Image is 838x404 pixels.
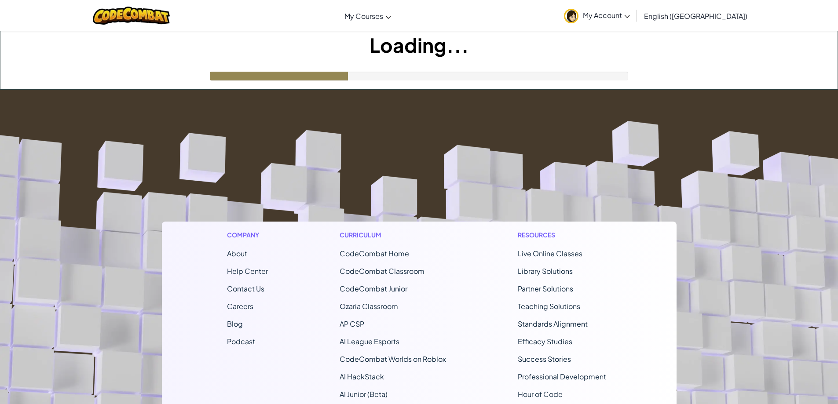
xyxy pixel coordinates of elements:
h1: Resources [518,230,611,240]
a: Professional Development [518,372,606,381]
a: CodeCombat Classroom [340,266,424,276]
a: Podcast [227,337,255,346]
a: Success Stories [518,354,571,364]
span: My Courses [344,11,383,21]
img: avatar [564,9,578,23]
a: My Account [560,2,634,29]
span: English ([GEOGRAPHIC_DATA]) [644,11,747,21]
a: Careers [227,302,253,311]
img: CodeCombat logo [93,7,170,25]
a: Live Online Classes [518,249,582,258]
a: Teaching Solutions [518,302,580,311]
a: AP CSP [340,319,364,328]
a: AI Junior (Beta) [340,389,388,399]
a: Hour of Code [518,389,563,399]
a: Help Center [227,266,268,276]
h1: Curriculum [340,230,446,240]
a: AI HackStack [340,372,384,381]
a: About [227,249,247,258]
a: CodeCombat Junior [340,284,407,293]
span: My Account [583,11,630,20]
a: Partner Solutions [518,284,573,293]
a: CodeCombat Worlds on Roblox [340,354,446,364]
a: Blog [227,319,243,328]
a: My Courses [340,4,395,28]
span: Contact Us [227,284,264,293]
span: CodeCombat Home [340,249,409,258]
a: Ozaria Classroom [340,302,398,311]
a: Library Solutions [518,266,573,276]
a: Efficacy Studies [518,337,572,346]
h1: Loading... [0,31,838,58]
a: English ([GEOGRAPHIC_DATA]) [640,4,752,28]
a: Standards Alignment [518,319,588,328]
a: AI League Esports [340,337,399,346]
h1: Company [227,230,268,240]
